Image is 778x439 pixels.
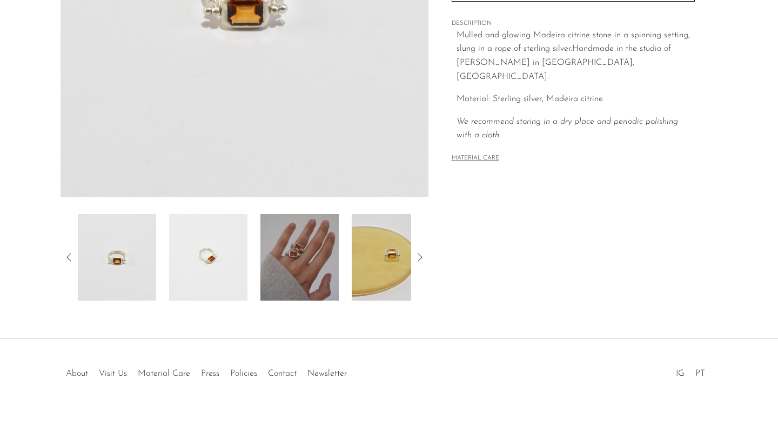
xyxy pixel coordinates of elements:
[352,214,430,301] img: Madeira Citrine Sling Ring
[452,155,499,163] button: MATERIAL CARE
[99,369,127,378] a: Visit Us
[676,369,685,378] a: IG
[452,19,695,29] span: DESCRIPTION
[61,361,352,381] ul: Quick links
[260,214,339,301] img: Madeira Citrine Sling Ring
[201,369,219,378] a: Press
[695,369,705,378] a: PT
[268,369,297,378] a: Contact
[457,29,695,84] p: Mulled and glowing Madeira citrine stone in a spinning setting, slung in a rope of sterling silve...
[457,44,671,81] span: andmade in the studio of [PERSON_NAME] in [GEOGRAPHIC_DATA], [GEOGRAPHIC_DATA].
[457,117,678,140] em: We recommend storing in a dry place and periodic polishing with a cloth.
[138,369,190,378] a: Material Care
[230,369,257,378] a: Policies
[78,214,156,301] img: Madeira Citrine Sling Ring
[66,369,88,378] a: About
[457,92,695,107] p: Material: Sterling silver, Madeira citrine.
[670,361,710,381] ul: Social Medias
[169,214,247,301] img: Madeira Citrine Sling Ring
